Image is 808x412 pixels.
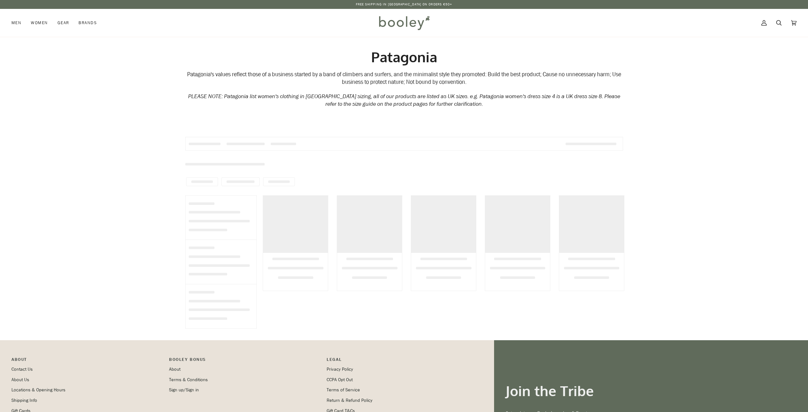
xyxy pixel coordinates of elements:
p: Pipeline_Footer Main [11,356,163,366]
p: Free Shipping in [GEOGRAPHIC_DATA] on Orders €50+ [356,2,452,7]
div: Patagonia's values reflect those of a business started by a band of climbers and surfers, and the... [185,71,623,86]
a: Sign up/Sign in [169,387,199,393]
a: Terms & Conditions [169,377,208,383]
img: Booley [376,14,432,32]
a: Return & Refund Policy [327,397,372,403]
a: Gear [53,9,74,37]
a: Privacy Policy [327,366,353,372]
span: Brands [78,20,97,26]
a: Shipping Info [11,397,37,403]
a: About Us [11,377,29,383]
a: Terms of Service [327,387,360,393]
h3: Join the Tribe [506,382,797,400]
h1: Patagonia [185,48,623,66]
span: Men [11,20,21,26]
span: Gear [58,20,69,26]
span: Women [31,20,48,26]
em: PLEASE NOTE: Patagonia list women's clothing in [GEOGRAPHIC_DATA] sizing, all of our products are... [188,92,620,108]
a: About [169,366,180,372]
p: Pipeline_Footer Sub [327,356,478,366]
a: Contact Us [11,366,33,372]
a: Women [26,9,52,37]
a: Locations & Opening Hours [11,387,65,393]
p: Booley Bonus [169,356,320,366]
a: Men [11,9,26,37]
a: CCPA Opt Out [327,377,353,383]
a: Brands [74,9,102,37]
